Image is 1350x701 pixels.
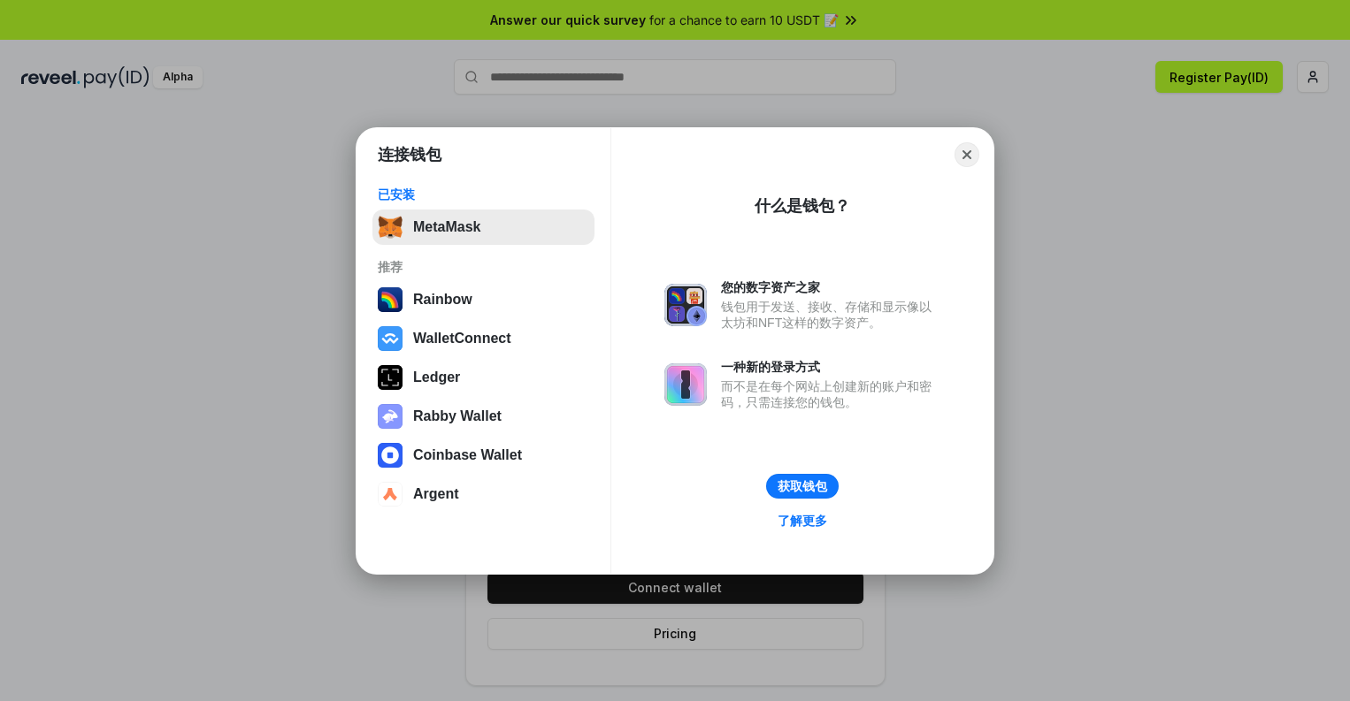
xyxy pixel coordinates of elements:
button: WalletConnect [372,321,594,356]
div: 已安装 [378,187,589,202]
button: MetaMask [372,210,594,245]
div: Rabby Wallet [413,408,502,424]
div: 推荐 [378,259,589,275]
button: Close [955,142,979,167]
img: svg+xml,%3Csvg%20width%3D%2228%22%20height%3D%2228%22%20viewBox%3D%220%200%2028%2028%22%20fill%3D... [378,443,403,468]
div: 获取钱包 [778,478,827,494]
img: svg+xml,%3Csvg%20width%3D%22120%22%20height%3D%22120%22%20viewBox%3D%220%200%20120%20120%22%20fil... [378,287,403,312]
img: svg+xml,%3Csvg%20xmlns%3D%22http%3A%2F%2Fwww.w3.org%2F2000%2Fsvg%22%20width%3D%2228%22%20height%3... [378,365,403,390]
div: 您的数字资产之家 [721,279,940,295]
div: Rainbow [413,292,472,308]
div: Argent [413,486,459,502]
a: 了解更多 [767,509,838,532]
img: svg+xml,%3Csvg%20xmlns%3D%22http%3A%2F%2Fwww.w3.org%2F2000%2Fsvg%22%20fill%3D%22none%22%20viewBox... [664,284,707,326]
button: Rabby Wallet [372,399,594,434]
button: Argent [372,476,594,512]
button: Rainbow [372,282,594,317]
button: Ledger [372,360,594,395]
div: 钱包用于发送、接收、存储和显示像以太坊和NFT这样的数字资产。 [721,299,940,331]
div: 一种新的登录方式 [721,359,940,375]
div: 了解更多 [778,513,827,529]
button: Coinbase Wallet [372,438,594,473]
img: svg+xml,%3Csvg%20xmlns%3D%22http%3A%2F%2Fwww.w3.org%2F2000%2Fsvg%22%20fill%3D%22none%22%20viewBox... [664,363,707,406]
img: svg+xml,%3Csvg%20width%3D%2228%22%20height%3D%2228%22%20viewBox%3D%220%200%2028%2028%22%20fill%3D... [378,326,403,351]
div: 什么是钱包？ [755,195,850,217]
button: 获取钱包 [766,474,839,499]
div: 而不是在每个网站上创建新的账户和密码，只需连接您的钱包。 [721,378,940,410]
img: svg+xml,%3Csvg%20xmlns%3D%22http%3A%2F%2Fwww.w3.org%2F2000%2Fsvg%22%20fill%3D%22none%22%20viewBox... [378,404,403,429]
div: Coinbase Wallet [413,447,522,463]
div: MetaMask [413,219,480,235]
div: Ledger [413,370,460,385]
img: svg+xml,%3Csvg%20fill%3D%22none%22%20height%3D%2233%22%20viewBox%3D%220%200%2035%2033%22%20width%... [378,215,403,240]
img: svg+xml,%3Csvg%20width%3D%2228%22%20height%3D%2228%22%20viewBox%3D%220%200%2028%2028%22%20fill%3D... [378,482,403,507]
div: WalletConnect [413,331,511,347]
h1: 连接钱包 [378,144,441,165]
